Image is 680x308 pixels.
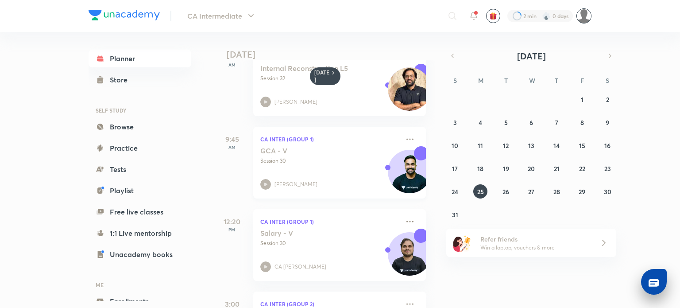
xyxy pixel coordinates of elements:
h6: SELF STUDY [89,103,191,118]
button: August 26, 2025 [499,184,513,199]
a: Planner [89,50,191,67]
button: August 1, 2025 [575,92,589,106]
a: Playlist [89,182,191,199]
button: August 30, 2025 [600,184,614,199]
button: August 2, 2025 [600,92,614,106]
span: [DATE] [517,50,546,62]
p: [PERSON_NAME] [274,98,317,106]
abbr: August 17, 2025 [452,164,458,173]
abbr: August 28, 2025 [553,187,560,196]
abbr: August 11, 2025 [478,141,483,150]
p: Session 32 [260,74,399,82]
img: Avatar [388,155,431,197]
a: Company Logo [89,10,160,23]
a: Free live classes [89,203,191,221]
button: August 25, 2025 [473,184,487,199]
p: CA Inter (Group 1) [260,134,399,144]
h5: Internal Reconstruction L5 [260,64,371,73]
p: Win a laptop, vouchers & more [480,244,589,252]
abbr: August 2, 2025 [606,95,609,104]
button: August 29, 2025 [575,184,589,199]
button: August 23, 2025 [600,161,614,175]
abbr: August 7, 2025 [555,118,558,127]
abbr: August 6, 2025 [529,118,533,127]
p: AM [214,144,250,150]
abbr: Sunday [453,76,457,85]
a: Tests [89,160,191,178]
button: August 11, 2025 [473,138,487,152]
p: AM [214,62,250,67]
abbr: August 5, 2025 [504,118,508,127]
abbr: August 22, 2025 [579,164,585,173]
h5: Salary - V [260,229,371,238]
abbr: August 31, 2025 [452,211,458,219]
h6: ME [89,277,191,292]
button: August 31, 2025 [448,207,462,222]
abbr: August 3, 2025 [453,118,457,127]
abbr: Thursday [555,76,558,85]
abbr: August 26, 2025 [502,187,509,196]
abbr: August 16, 2025 [604,141,610,150]
abbr: August 13, 2025 [528,141,534,150]
abbr: August 19, 2025 [503,164,509,173]
p: PM [214,227,250,232]
abbr: August 9, 2025 [606,118,609,127]
button: August 12, 2025 [499,138,513,152]
h5: 9:45 [214,134,250,144]
button: August 20, 2025 [524,161,538,175]
img: Company Logo [89,10,160,20]
div: Store [110,74,133,85]
button: August 16, 2025 [600,138,614,152]
abbr: August 23, 2025 [604,164,611,173]
button: August 17, 2025 [448,161,462,175]
button: avatar [486,9,500,23]
abbr: August 24, 2025 [452,187,458,196]
img: referral [453,234,471,252]
h6: Refer friends [480,234,589,244]
abbr: August 10, 2025 [452,141,458,150]
a: Store [89,71,191,89]
abbr: Friday [580,76,584,85]
a: Unacademy books [89,246,191,263]
h5: GCA - V [260,146,371,155]
button: August 24, 2025 [448,184,462,199]
button: August 4, 2025 [473,115,487,129]
button: August 3, 2025 [448,115,462,129]
abbr: August 1, 2025 [581,95,583,104]
abbr: August 14, 2025 [553,141,560,150]
button: August 28, 2025 [549,184,564,199]
button: August 21, 2025 [549,161,564,175]
button: August 14, 2025 [549,138,564,152]
a: Browse [89,118,191,136]
img: avatar [489,12,497,20]
abbr: August 29, 2025 [579,187,585,196]
button: August 7, 2025 [549,115,564,129]
abbr: Tuesday [504,76,508,85]
h5: 12:20 [214,216,250,227]
abbr: Saturday [606,76,609,85]
abbr: August 4, 2025 [479,118,482,127]
abbr: August 8, 2025 [580,118,584,127]
h4: [DATE] [227,49,435,60]
button: CA Intermediate [182,7,262,25]
img: Avatar [388,237,431,280]
abbr: Monday [478,76,483,85]
abbr: Wednesday [529,76,535,85]
abbr: August 30, 2025 [604,187,611,196]
button: August 13, 2025 [524,138,538,152]
abbr: August 12, 2025 [503,141,509,150]
abbr: August 21, 2025 [554,164,560,173]
img: streak [542,12,551,20]
p: CA [PERSON_NAME] [274,263,326,271]
button: August 6, 2025 [524,115,538,129]
button: [DATE] [459,50,604,62]
button: August 8, 2025 [575,115,589,129]
h6: [DATE] [314,69,330,83]
button: August 18, 2025 [473,161,487,175]
button: August 10, 2025 [448,138,462,152]
button: August 27, 2025 [524,184,538,199]
p: Session 30 [260,239,399,247]
p: [PERSON_NAME] [274,180,317,188]
button: August 22, 2025 [575,161,589,175]
abbr: August 27, 2025 [528,187,534,196]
